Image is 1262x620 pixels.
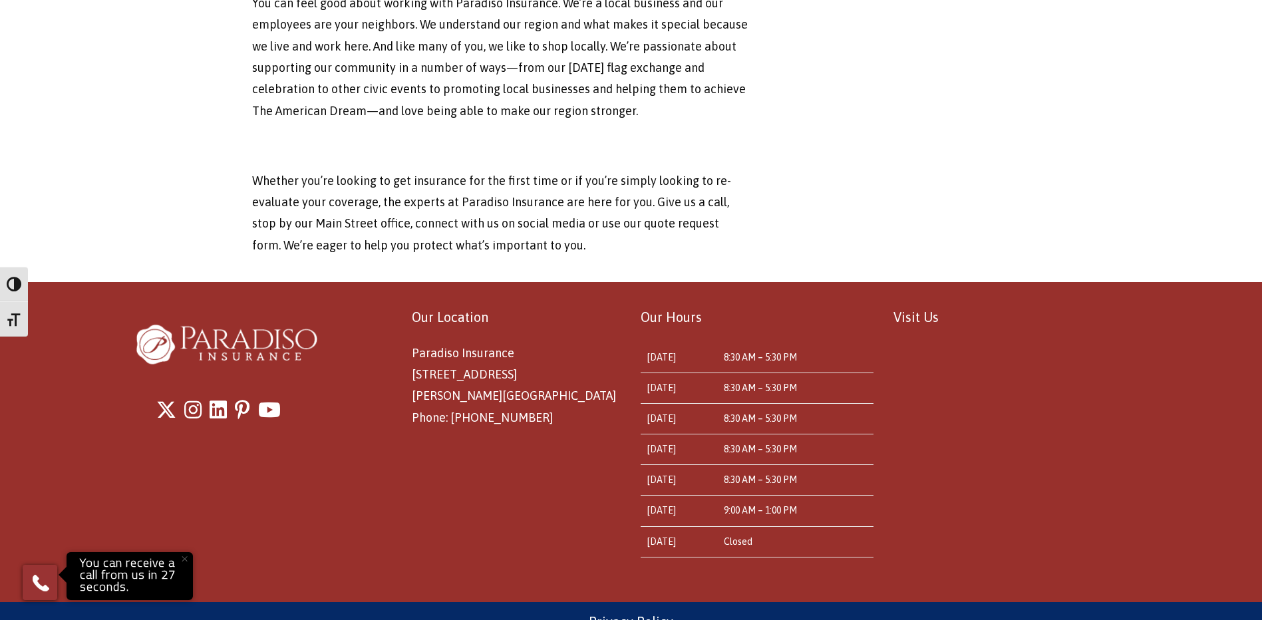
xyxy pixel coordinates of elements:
[724,505,797,516] time: 9:00 AM – 1:00 PM
[641,434,716,465] td: [DATE]
[724,352,797,363] time: 8:30 AM – 5:30 PM
[412,346,616,424] span: Paradiso Insurance [STREET_ADDRESS] [PERSON_NAME][GEOGRAPHIC_DATA] Phone: [PHONE_NUMBER]
[724,383,797,393] time: 8:30 AM – 5:30 PM
[252,170,750,257] p: Whether you’re looking to get insurance for the first time or if you’re simply looking to re-eval...
[641,305,873,329] p: Our Hours
[412,305,621,329] p: Our Location
[184,392,202,428] a: Instagram
[70,555,190,597] p: You can receive a call from us in 27 seconds.
[641,403,716,434] td: [DATE]
[641,343,716,373] td: [DATE]
[724,474,797,485] time: 8:30 AM – 5:30 PM
[724,413,797,424] time: 8:30 AM – 5:30 PM
[210,392,227,428] a: LinkedIn
[235,392,250,428] a: Pinterest
[156,392,176,428] a: X
[893,343,1126,529] iframe: Paradiso Insurance Location
[893,305,1126,329] p: Visit Us
[641,496,716,526] td: [DATE]
[170,544,199,573] button: Close
[641,526,716,557] td: [DATE]
[258,392,281,428] a: Youtube
[724,444,797,454] time: 8:30 AM – 5:30 PM
[717,526,873,557] td: Closed
[30,572,51,593] img: Phone icon
[641,465,716,496] td: [DATE]
[641,373,716,403] td: [DATE]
